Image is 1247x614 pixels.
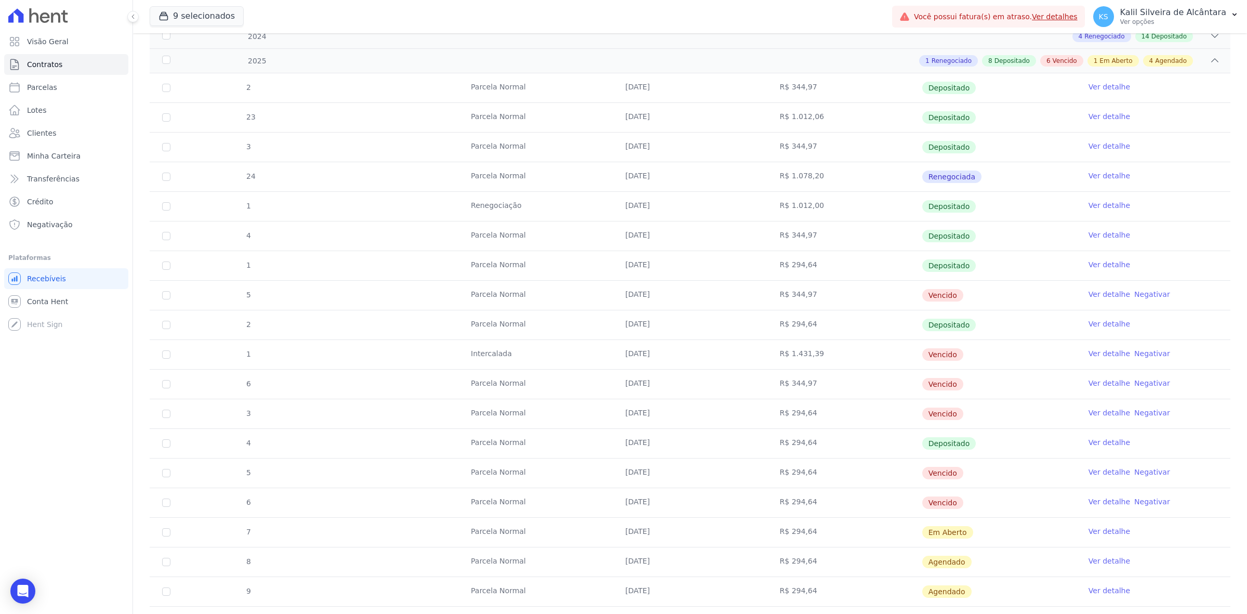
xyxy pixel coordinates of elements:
[1053,56,1077,66] span: Vencido
[1089,319,1130,329] a: Ver detalhe
[922,526,973,539] span: Em Aberto
[1089,141,1130,151] a: Ver detalhe
[27,273,66,284] span: Recebíveis
[27,105,47,115] span: Lotes
[27,197,54,207] span: Crédito
[458,577,613,606] td: Parcela Normal
[767,192,922,221] td: R$ 1.012,00
[1089,497,1130,507] a: Ver detalhe
[922,467,963,479] span: Vencido
[613,429,767,458] td: [DATE]
[613,162,767,191] td: [DATE]
[1046,56,1051,66] span: 6
[922,82,976,94] span: Depositado
[922,111,976,124] span: Depositado
[988,56,992,66] span: 8
[162,291,170,299] input: default
[458,73,613,102] td: Parcela Normal
[994,56,1030,66] span: Depositado
[767,399,922,428] td: R$ 294,64
[458,488,613,517] td: Parcela Normal
[4,123,128,143] a: Clientes
[914,11,1078,22] span: Você possui fatura(s) em atraso.
[767,488,922,517] td: R$ 294,64
[4,168,128,189] a: Transferências
[1089,467,1130,477] a: Ver detalhe
[458,340,613,369] td: Intercalada
[767,133,922,162] td: R$ 344,97
[245,439,251,447] span: 4
[162,143,170,151] input: Só é possível selecionar pagamentos em aberto
[922,378,963,390] span: Vencido
[613,192,767,221] td: [DATE]
[613,399,767,428] td: [DATE]
[458,399,613,428] td: Parcela Normal
[4,31,128,52] a: Visão Geral
[162,558,170,566] input: default
[247,56,267,67] span: 2025
[922,585,972,598] span: Agendado
[767,310,922,339] td: R$ 294,64
[245,261,251,269] span: 1
[613,310,767,339] td: [DATE]
[162,321,170,329] input: Só é possível selecionar pagamentos em aberto
[245,202,251,210] span: 1
[1089,289,1130,299] a: Ver detalhe
[922,259,976,272] span: Depositado
[162,113,170,122] input: Só é possível selecionar pagamentos em aberto
[767,518,922,547] td: R$ 294,64
[247,31,267,42] span: 2024
[613,103,767,132] td: [DATE]
[10,579,35,604] div: Open Intercom Messenger
[162,232,170,240] input: Só é possível selecionar pagamentos em aberto
[162,439,170,448] input: Só é possível selecionar pagamentos em aberto
[767,162,922,191] td: R$ 1.078,20
[162,528,170,537] input: default
[1120,7,1226,18] p: Kalil Silveira de Alcântara
[613,221,767,251] td: [DATE]
[8,252,124,264] div: Plataformas
[1134,379,1170,387] a: Negativar
[613,547,767,577] td: [DATE]
[1142,32,1149,41] span: 14
[1089,585,1130,596] a: Ver detalhe
[613,73,767,102] td: [DATE]
[1089,230,1130,240] a: Ver detalhe
[245,83,251,92] span: 2
[1089,378,1130,388] a: Ver detalhe
[1089,200,1130,211] a: Ver detalhe
[1084,32,1124,41] span: Renegociado
[27,296,68,307] span: Conta Hent
[27,151,81,161] span: Minha Carteira
[613,518,767,547] td: [DATE]
[458,459,613,488] td: Parcela Normal
[767,221,922,251] td: R$ 344,97
[245,557,251,566] span: 8
[767,340,922,369] td: R$ 1.431,39
[925,56,930,66] span: 1
[162,173,170,181] input: Só é possível selecionar pagamentos em aberto
[1089,82,1130,92] a: Ver detalhe
[27,36,69,47] span: Visão Geral
[1089,259,1130,270] a: Ver detalhe
[767,547,922,577] td: R$ 294,64
[458,281,613,310] td: Parcela Normal
[1134,409,1170,417] a: Negativar
[162,499,170,507] input: default
[458,251,613,280] td: Parcela Normal
[245,113,256,121] span: 23
[922,200,976,213] span: Depositado
[245,172,256,180] span: 24
[245,350,251,358] span: 1
[245,142,251,151] span: 3
[613,488,767,517] td: [DATE]
[458,370,613,399] td: Parcela Normal
[767,370,922,399] td: R$ 344,97
[162,350,170,359] input: default
[922,437,976,450] span: Depositado
[1085,2,1247,31] button: KS Kalil Silveira de Alcântara Ver opções
[245,468,251,477] span: 5
[458,133,613,162] td: Parcela Normal
[1134,468,1170,476] a: Negativar
[162,262,170,270] input: Só é possível selecionar pagamentos em aberto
